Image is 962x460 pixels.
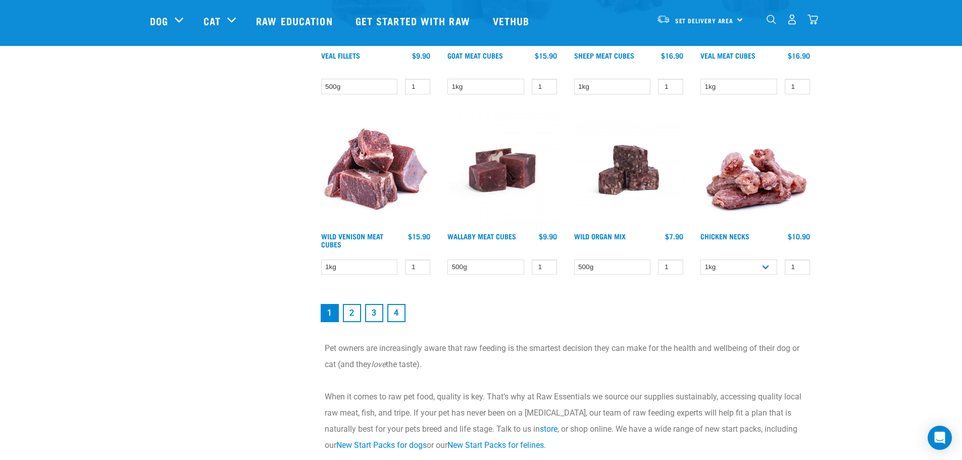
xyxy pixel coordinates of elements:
div: Open Intercom Messenger [928,426,952,450]
img: home-icon@2x.png [807,14,818,25]
a: Sheep Meat Cubes [574,54,634,57]
img: Pile Of Chicken Necks For Pets [698,113,813,227]
input: 1 [405,260,430,275]
div: $9.90 [412,52,430,60]
a: Wallaby Meat Cubes [447,234,516,238]
a: Get started with Raw [345,1,483,41]
div: $16.90 [788,52,810,60]
a: New Start Packs for felines [447,440,544,450]
input: 1 [658,260,683,275]
a: Goat Meat Cubes [447,54,503,57]
div: $15.90 [535,52,557,60]
img: van-moving.png [656,15,670,24]
img: Wallaby Meat Cubes [445,113,560,227]
input: 1 [658,79,683,94]
div: $15.90 [408,232,430,240]
div: $9.90 [539,232,557,240]
img: 1181 Wild Venison Meat Cubes Boneless 01 [319,113,433,227]
a: store [540,424,558,434]
div: $7.90 [665,232,683,240]
a: Page 1 [321,304,339,322]
a: Raw Education [246,1,345,41]
img: Wild Organ Mix [572,113,686,227]
em: love [371,360,386,369]
a: Wild Organ Mix [574,234,626,238]
a: Dog [150,13,168,28]
a: New Start Packs for dogs [336,440,427,450]
div: $10.90 [788,232,810,240]
input: 1 [532,79,557,94]
a: Cat [204,13,221,28]
a: Goto page 4 [387,304,406,322]
input: 1 [785,260,810,275]
input: 1 [785,79,810,94]
input: 1 [405,79,430,94]
p: Pet owners are increasingly aware that raw feeding is the smartest decision they can make for the... [325,340,806,373]
a: Veal Fillets [321,54,360,57]
a: Chicken Necks [700,234,749,238]
a: Goto page 2 [343,304,361,322]
nav: pagination [319,302,813,324]
a: Wild Venison Meat Cubes [321,234,383,246]
span: Set Delivery Area [675,19,734,22]
a: Vethub [483,1,542,41]
img: user.png [787,14,797,25]
input: 1 [532,260,557,275]
p: When it comes to raw pet food, quality is key. That’s why at Raw Essentials we source our supplie... [325,389,806,453]
a: Goto page 3 [365,304,383,322]
div: $16.90 [661,52,683,60]
img: home-icon-1@2x.png [767,15,776,24]
a: Veal Meat Cubes [700,54,755,57]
